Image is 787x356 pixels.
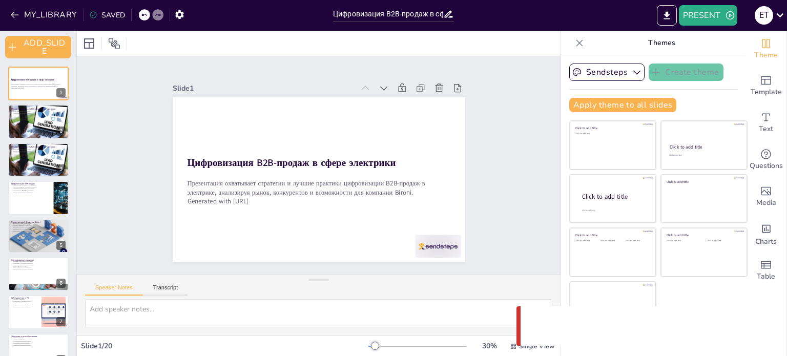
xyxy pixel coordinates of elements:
[81,35,97,52] div: Layout
[679,5,737,26] button: PRESENT
[11,339,66,341] p: Гибкая политика цен.
[187,179,450,197] p: Презентация охватывает стратегии и лучшие практики цифровизации B2B-продаж в электрике, анализиру...
[11,87,66,89] p: Generated with [URL]
[745,252,786,289] div: Add a table
[575,133,649,135] div: Click to add text
[11,344,66,346] p: Укрепление доверия клиентов.
[11,116,66,118] p: Цифровизация открывает новые возможности.
[8,67,69,100] div: 1
[755,236,777,247] span: Charts
[11,184,51,186] p: Цифровизация улучшает обслуживание.
[11,220,66,223] p: Стратегический фокус для Bironi
[333,7,443,22] input: INSERT_TITLE
[759,123,773,135] span: Text
[575,126,649,130] div: Click to add title
[11,152,66,154] p: Платформы обеспечивают доступ к клиентам.
[81,341,368,351] div: Slide 1 / 20
[5,36,71,58] button: ADD_SLIDE
[11,342,66,344] p: Увеличение объемов продаж.
[11,83,66,87] p: Презентация охватывает стратегии и лучшие практики цифровизации B2B-продаж в электрике, анализиру...
[569,98,676,112] button: Apply theme to all slides
[582,193,648,201] div: Click to add title
[11,228,66,230] p: Выделение на фоне конкурентов.
[11,150,66,152] p: Закупки через тендеры важны.
[11,268,66,270] p: Конкурентоспособность на рынке.
[750,160,783,172] span: Questions
[11,112,66,114] p: Закупки через тендеры важны.
[56,279,66,288] div: 6
[11,304,38,306] p: Повышение видимости бренда.
[11,340,66,342] p: Улучшение клиентского опыта.
[11,306,38,308] p: Привлечение новых клиентов.
[8,7,81,23] button: MY_LIBRARY
[8,257,69,291] div: 6
[569,64,645,81] button: Sendsteps
[745,31,786,68] div: Change the overall theme
[745,178,786,215] div: Add images, graphics, shapes or video
[11,300,38,302] p: Размещение успешных кейсов.
[707,240,739,242] div: Click to add text
[751,87,782,98] span: Template
[8,181,69,215] div: 4
[11,148,66,150] p: Объем B2B-рынка значителен.
[549,320,746,332] p: Something went wrong with the request. (CORS)
[11,302,38,304] p: Организация вебинаров.
[626,240,649,242] div: Click to add text
[8,295,69,329] div: 7
[745,215,786,252] div: Add charts and graphs
[600,240,624,242] div: Click to add text
[108,37,120,50] span: Position
[11,260,66,262] p: Сертификация важна для доверия.
[11,297,38,300] p: B2B-маркетинг и PR
[582,210,647,212] div: Click to add body
[11,334,66,338] p: Логистика и ценообразование
[56,241,66,250] div: 5
[11,337,66,339] p: Быстрая отгрузка.
[588,31,735,55] p: Themes
[11,182,51,185] p: Цифровизация B2B-продаж
[649,64,723,81] button: Create theme
[575,233,649,237] div: Click to add title
[11,145,66,149] p: Объём и возможности B2B-рынка ретро-электрики
[89,10,125,20] div: SAVED
[757,271,775,282] span: Table
[670,144,738,150] div: Click to add title
[11,299,38,301] p: Участие в тендерах.
[11,117,66,119] p: Участие в B2B-рынке критично.
[8,143,69,177] div: 3
[11,190,51,192] p: Интеграция с CRM/ERP системами.
[8,104,69,138] div: 2
[745,68,786,104] div: Add ready made slides
[187,197,450,206] p: Generated with [URL]
[667,240,699,242] div: Click to add text
[187,156,396,169] strong: Цифровизация B2B-продаж в сфере электрики
[56,203,66,212] div: 4
[11,262,66,264] p: Прозрачность складских запасов.
[754,50,778,61] span: Theme
[56,164,66,174] div: 3
[11,186,51,188] p: Самообслуживание становится трендом.
[85,284,143,296] button: Speaker Notes
[745,104,786,141] div: Add text boxes
[56,317,66,326] div: 7
[56,127,66,136] div: 2
[11,114,66,116] p: Платформы обеспечивают доступ к клиентам.
[11,224,66,226] p: Создание цифровой платформы.
[11,266,66,268] p: [DEMOGRAPHIC_DATA] качества.
[11,188,51,190] p: Омниканальность важна для продаж.
[477,341,502,351] div: 30 %
[11,226,66,228] p: Внедрение системы самосервиса.
[173,83,355,93] div: Slide 1
[8,219,69,253] div: 5
[575,240,598,242] div: Click to add text
[11,259,66,262] p: Сертификация и гарантии
[11,79,54,81] strong: Цифровизация B2B-продаж в сфере электрики
[667,179,740,183] div: Click to add title
[11,222,66,224] p: Интеграция в B2B-платформы.
[669,154,737,157] div: Click to add text
[11,156,66,158] p: Участие в B2B-рынке критично.
[11,110,66,112] p: Объем B2B-рынка значителен.
[657,5,677,26] button: EXPORT_TO_POWERPOINT
[143,284,189,296] button: Transcript
[667,233,740,237] div: Click to add title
